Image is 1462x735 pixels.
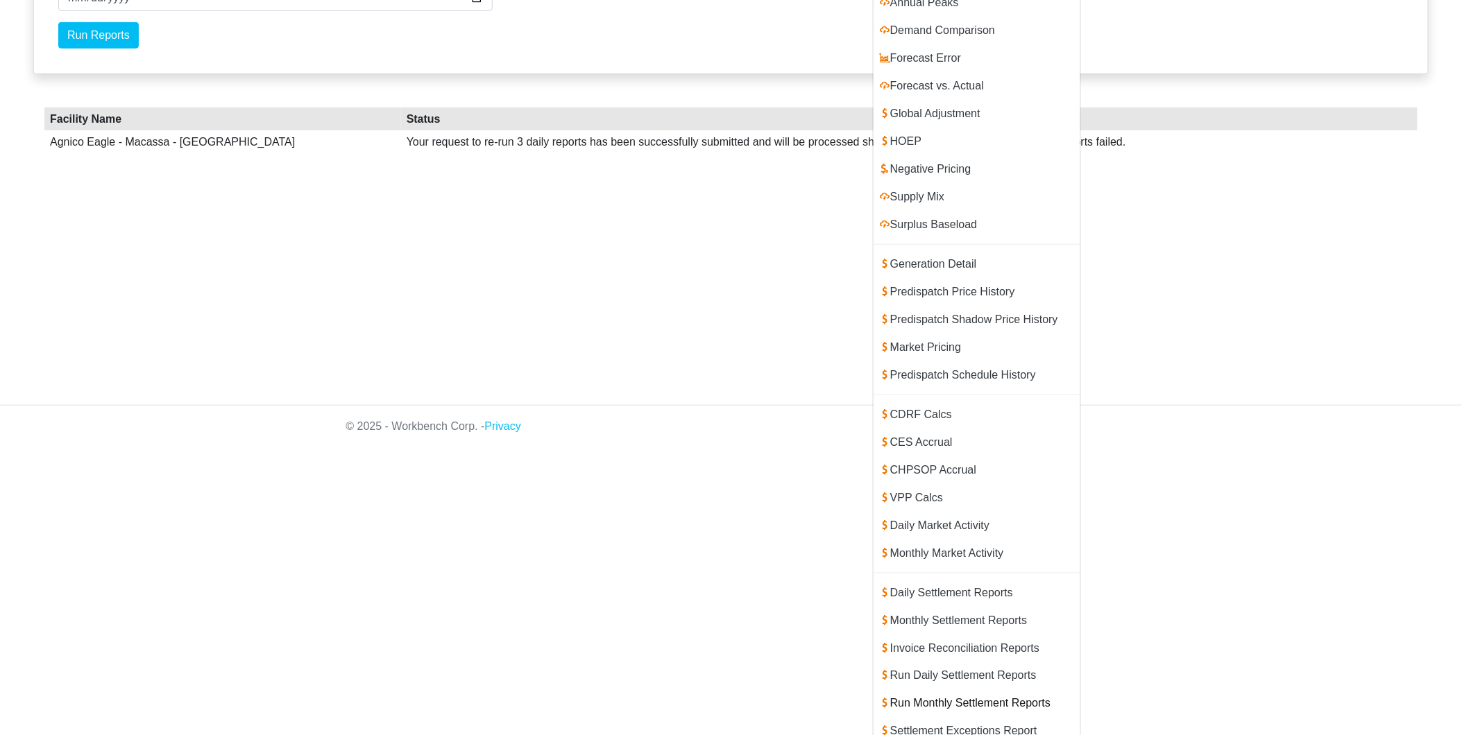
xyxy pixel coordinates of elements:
th: Facility Name [44,107,401,131]
a: Market Pricing [874,334,1080,361]
a: Invoice Reconciliation Reports [874,634,1080,662]
a: Privacy [485,420,521,432]
a: Surplus Baseload [874,211,1080,239]
a: Predispatch Shadow Price History [874,306,1080,334]
td: Agnico Eagle - Macassa - [GEOGRAPHIC_DATA] [44,130,401,154]
a: Monthly Market Activity [874,539,1080,567]
a: CES Accrual [874,429,1080,456]
input: Run Reports [58,22,139,49]
a: Supply Mix [874,183,1080,211]
th: Status [401,107,1418,131]
a: CHPSOP Accrual [874,456,1080,484]
a: Negative Pricing [874,155,1080,183]
a: Daily Market Activity [874,512,1080,539]
a: Run Daily Settlement Reports [874,662,1080,690]
a: Daily Settlement Reports [874,579,1080,607]
a: Generation Detail [874,250,1080,278]
a: HOEP [874,128,1080,155]
div: © 2025 - Workbench Corp. - [336,406,1127,447]
a: Predispatch Price History [874,278,1080,306]
a: CDRF Calcs [874,401,1080,429]
a: Global Adjustment [874,100,1080,128]
a: Demand Comparison [874,17,1080,44]
a: Forecast Error [874,44,1080,72]
a: VPP Calcs [874,484,1080,512]
span: Your request to re-run 3 daily reports has been successfully submitted and will be processed shor... [407,136,898,148]
a: Forecast vs. Actual [874,72,1080,100]
a: Predispatch Schedule History [874,361,1080,389]
a: Monthly Settlement Reports [874,607,1080,634]
a: Run Monthly Settlement Reports [874,690,1080,718]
